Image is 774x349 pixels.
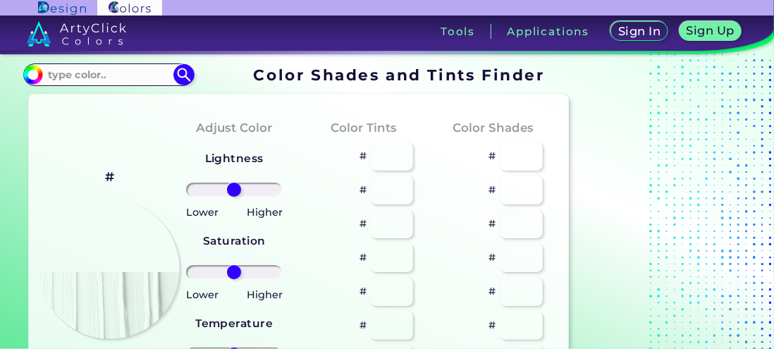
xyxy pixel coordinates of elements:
h5: Sign Up [689,25,732,36]
p: Higher [247,286,283,303]
p: # [489,283,496,300]
img: icon search [173,64,195,85]
img: logo_artyclick_colors_white.svg [27,21,126,47]
p: # [360,215,367,232]
p: # [489,249,496,266]
p: # [489,317,496,333]
input: type color.. [43,65,174,84]
strong: Saturation [203,234,266,247]
p: # [360,181,367,198]
h5: Sign In [620,26,658,37]
strong: Temperature [195,317,273,330]
h4: Adjust Color [196,118,272,138]
h4: Color Tints [331,118,397,138]
p: # [360,283,367,300]
h3: Applications [507,26,589,37]
p: # [489,181,496,198]
p: # [489,147,496,164]
p: # [360,317,367,333]
p: # [489,215,496,232]
p: Higher [247,204,283,221]
h1: Color Shades and Tints Finder [254,64,545,85]
a: Sign Up [682,23,738,40]
img: paint_stamp_2_half.png [40,200,180,339]
p: Lower [186,286,219,303]
p: # [360,147,367,164]
p: # [360,249,367,266]
img: ArtyClick Design logo [38,1,85,15]
strong: Lightness [205,152,264,165]
h4: Color Shades [453,118,534,138]
h2: # [105,168,115,186]
h3: Tools [441,26,475,37]
p: Lower [186,204,219,221]
a: Sign In [613,23,665,40]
